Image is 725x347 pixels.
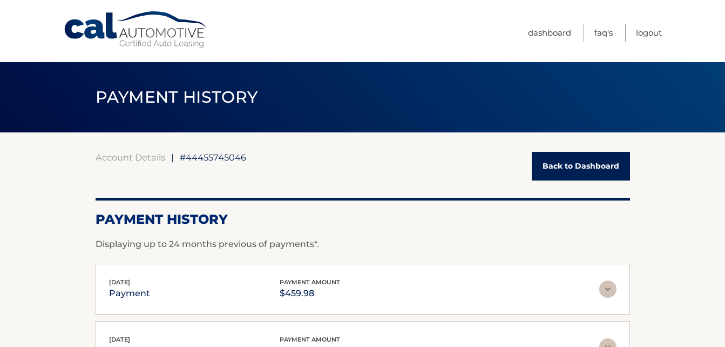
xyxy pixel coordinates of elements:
span: payment amount [280,336,340,343]
p: Displaying up to 24 months previous of payments*. [96,238,630,251]
p: $459.98 [280,286,340,301]
p: payment [109,286,150,301]
span: #44455745046 [180,152,246,163]
span: PAYMENT HISTORY [96,87,258,107]
span: [DATE] [109,336,130,343]
span: | [171,152,174,163]
a: Dashboard [528,24,571,42]
a: Back to Dashboard [532,152,630,181]
span: [DATE] [109,278,130,286]
span: payment amount [280,278,340,286]
img: accordion-rest.svg [599,281,616,298]
a: Cal Automotive [63,11,209,49]
a: Logout [636,24,662,42]
h2: Payment History [96,211,630,228]
a: FAQ's [594,24,613,42]
a: Account Details [96,152,165,163]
